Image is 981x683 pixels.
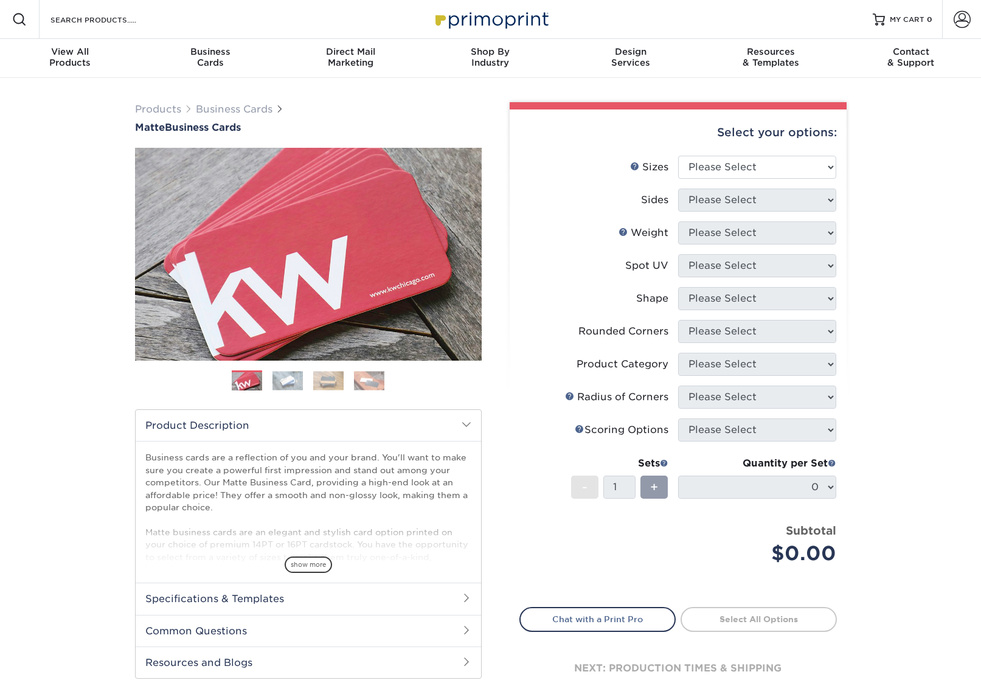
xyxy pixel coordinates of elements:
[136,410,481,441] h2: Product Description
[619,226,668,240] div: Weight
[571,456,668,471] div: Sets
[136,583,481,614] h2: Specifications & Templates
[701,46,841,68] div: & Templates
[272,371,303,390] img: Business Cards 02
[420,46,560,57] span: Shop By
[575,423,668,437] div: Scoring Options
[354,371,384,390] img: Business Cards 04
[196,103,272,115] a: Business Cards
[561,46,701,68] div: Services
[135,103,181,115] a: Products
[841,46,981,68] div: & Support
[630,160,668,175] div: Sizes
[430,6,552,32] img: Primoprint
[565,390,668,404] div: Radius of Corners
[641,193,668,207] div: Sides
[135,81,482,428] img: Matte 01
[636,291,668,306] div: Shape
[135,122,482,133] a: MatteBusiness Cards
[280,46,420,68] div: Marketing
[678,456,836,471] div: Quantity per Set
[136,615,481,647] h2: Common Questions
[650,478,658,496] span: +
[140,46,280,57] span: Business
[578,324,668,339] div: Rounded Corners
[313,371,344,390] img: Business Cards 03
[625,258,668,273] div: Spot UV
[232,366,262,397] img: Business Cards 01
[786,524,836,537] strong: Subtotal
[701,39,841,78] a: Resources& Templates
[135,122,165,133] span: Matte
[577,357,668,372] div: Product Category
[285,556,332,573] span: show more
[280,39,420,78] a: Direct MailMarketing
[519,607,676,631] a: Chat with a Print Pro
[136,647,481,678] h2: Resources and Blogs
[841,46,981,57] span: Contact
[561,39,701,78] a: DesignServices
[561,46,701,57] span: Design
[681,607,837,631] a: Select All Options
[145,451,471,625] p: Business cards are a reflection of you and your brand. You'll want to make sure you create a powe...
[49,12,168,27] input: SEARCH PRODUCTS.....
[582,478,588,496] span: -
[280,46,420,57] span: Direct Mail
[135,122,482,133] h1: Business Cards
[519,109,837,156] div: Select your options:
[140,39,280,78] a: BusinessCards
[687,539,836,568] div: $0.00
[420,46,560,68] div: Industry
[890,15,924,25] span: MY CART
[927,15,932,24] span: 0
[420,39,560,78] a: Shop ByIndustry
[841,39,981,78] a: Contact& Support
[140,46,280,68] div: Cards
[701,46,841,57] span: Resources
